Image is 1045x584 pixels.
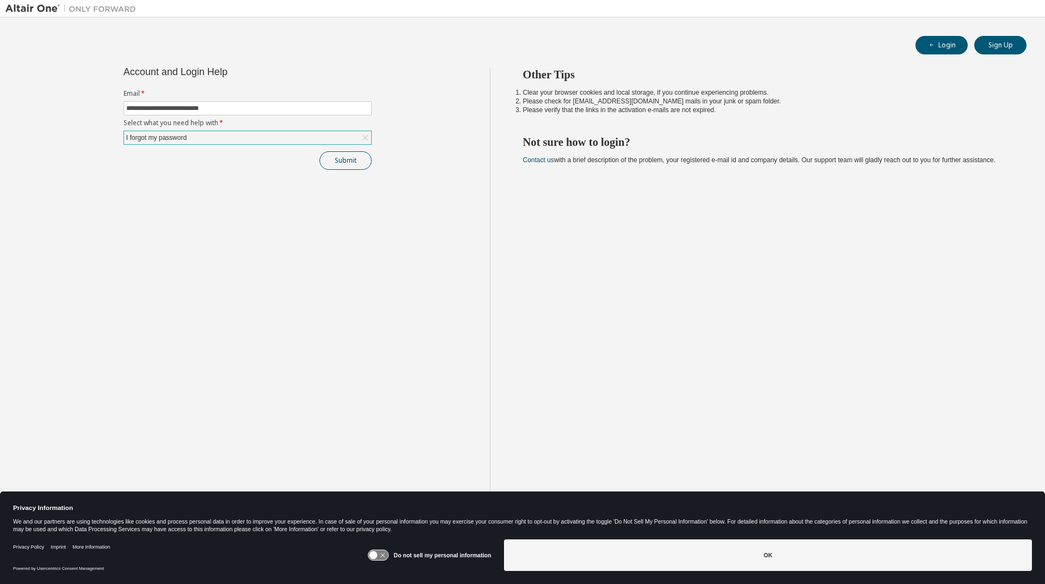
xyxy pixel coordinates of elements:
[5,3,142,14] img: Altair One
[523,97,1007,106] li: Please check for [EMAIL_ADDRESS][DOMAIN_NAME] mails in your junk or spam folder.
[124,89,372,98] label: Email
[124,67,322,76] div: Account and Login Help
[319,151,372,170] button: Submit
[523,67,1007,82] h2: Other Tips
[523,156,554,164] a: Contact us
[523,156,995,164] span: with a brief description of the problem, your registered e-mail id and company details. Our suppo...
[124,119,372,127] label: Select what you need help with
[523,135,1007,149] h2: Not sure how to login?
[523,106,1007,114] li: Please verify that the links in the activation e-mails are not expired.
[915,36,968,54] button: Login
[125,132,188,144] div: I forgot my password
[523,88,1007,97] li: Clear your browser cookies and local storage, if you continue experiencing problems.
[124,131,371,144] div: I forgot my password
[974,36,1026,54] button: Sign Up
